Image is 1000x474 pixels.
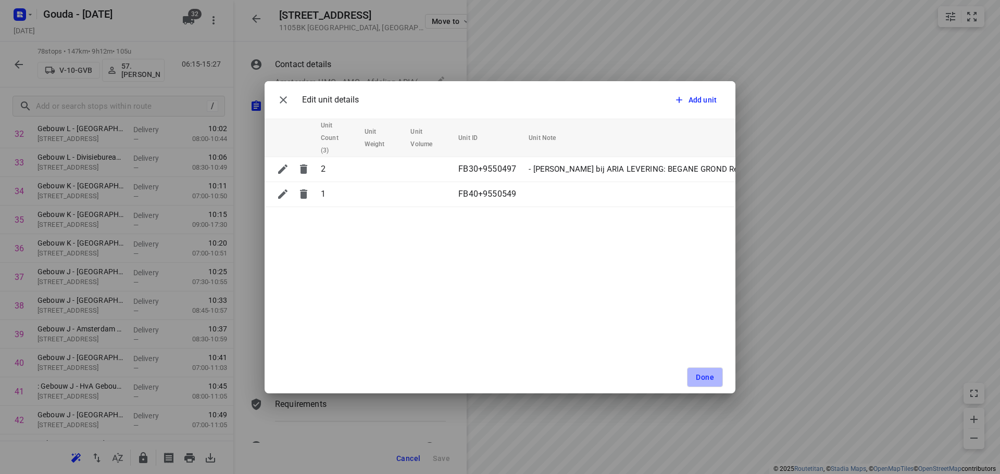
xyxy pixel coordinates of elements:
span: Add unit [689,95,717,105]
span: Unit Count (3) [321,119,352,157]
td: 1 [317,182,360,207]
span: Unit Volume [410,125,446,150]
button: Edit [272,184,293,204]
button: Delete [293,159,314,180]
button: Edit [272,159,293,180]
button: Add unit [670,91,723,109]
span: Unit ID [458,132,491,144]
span: Done [696,373,714,381]
p: - Aanbellen bij ARIA LEVERING: BEGANE GROND Rechts bij binnekomst in kantine plaatsen. Na 10 uur ... [529,163,945,175]
button: Done [687,367,723,387]
button: Delete [293,184,314,204]
div: Edit unit details [273,89,359,110]
span: Unit Note [529,132,569,144]
td: 2 [317,157,360,182]
span: Unit Weight [365,125,398,150]
td: FB30+9550497 [454,157,524,182]
td: FB40+9550549 [454,182,524,207]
